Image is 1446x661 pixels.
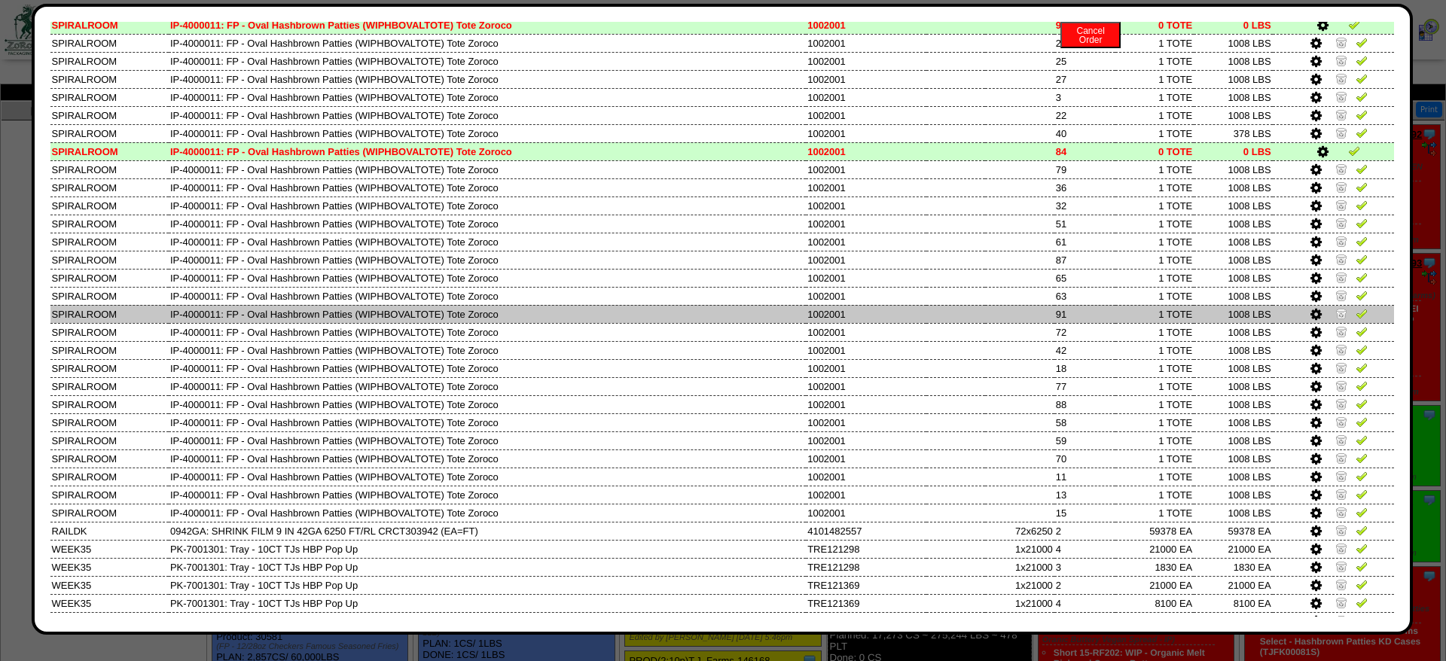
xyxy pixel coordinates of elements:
[1115,16,1194,34] td: 0 TOTE
[50,612,169,630] td: WEEK35
[1194,323,1272,341] td: 1008 LBS
[806,431,926,449] td: 1002001
[1194,468,1272,486] td: 1008 LBS
[1054,196,1115,215] td: 32
[1054,178,1115,196] td: 36
[1115,431,1194,449] td: 1 TOTE
[806,486,926,504] td: 1002001
[806,16,926,34] td: 1002001
[1335,343,1347,355] img: Zero Item and Verify
[169,323,806,341] td: IP-4000011: FP - Oval Hashbrown Patties (WIPHBOVALTOTE) Tote Zoroco
[1356,398,1368,410] img: Verify Pick
[169,251,806,269] td: IP-4000011: FP - Oval Hashbrown Patties (WIPHBOVALTOTE) Tote Zoroco
[50,377,169,395] td: SPIRALROOM
[1115,124,1194,142] td: 1 TOTE
[169,431,806,449] td: IP-4000011: FP - Oval Hashbrown Patties (WIPHBOVALTOTE) Tote Zoroco
[1115,359,1194,377] td: 1 TOTE
[1335,614,1347,626] img: Zero Item and Verify
[1335,434,1347,446] img: Zero Item and Verify
[50,558,169,576] td: WEEK35
[1194,504,1272,522] td: 1008 LBS
[50,16,169,34] td: SPIRALROOM
[1060,22,1121,48] button: CancelOrder
[1335,289,1347,301] img: Zero Item and Verify
[1194,341,1272,359] td: 1008 LBS
[169,215,806,233] td: IP-4000011: FP - Oval Hashbrown Patties (WIPHBOVALTOTE) Tote Zoroco
[1054,305,1115,323] td: 91
[1054,359,1115,377] td: 18
[1356,506,1368,518] img: Verify Pick
[1115,576,1194,594] td: 21000 EA
[50,233,169,251] td: SPIRALROOM
[169,413,806,431] td: IP-4000011: FP - Oval Hashbrown Patties (WIPHBOVALTOTE) Tote Zoroco
[169,395,806,413] td: IP-4000011: FP - Oval Hashbrown Patties (WIPHBOVALTOTE) Tote Zoroco
[1194,251,1272,269] td: 1008 LBS
[1054,431,1115,449] td: 59
[1356,90,1368,102] img: Verify Pick
[169,233,806,251] td: IP-4000011: FP - Oval Hashbrown Patties (WIPHBOVALTOTE) Tote Zoroco
[806,377,926,395] td: 1002001
[50,323,169,341] td: SPIRALROOM
[1054,612,1115,630] td: 6
[1115,142,1194,160] td: 0 TOTE
[169,34,806,52] td: IP-4000011: FP - Oval Hashbrown Patties (WIPHBOVALTOTE) Tote Zoroco
[1356,614,1368,626] img: Verify Pick
[1335,361,1347,373] img: Zero Item and Verify
[1335,578,1347,590] img: Zero Item and Verify
[1115,395,1194,413] td: 1 TOTE
[1054,233,1115,251] td: 61
[1194,52,1272,70] td: 1008 LBS
[1194,522,1272,540] td: 59378 EA
[1335,199,1347,211] img: Zero Item and Verify
[169,70,806,88] td: IP-4000011: FP - Oval Hashbrown Patties (WIPHBOVALTOTE) Tote Zoroco
[1356,596,1368,608] img: Verify Pick
[1054,395,1115,413] td: 88
[1356,470,1368,482] img: Verify Pick
[50,540,169,558] td: WEEK35
[1356,578,1368,590] img: Verify Pick
[1054,160,1115,178] td: 79
[1194,124,1272,142] td: 378 LBS
[1115,504,1194,522] td: 1 TOTE
[169,486,806,504] td: IP-4000011: FP - Oval Hashbrown Patties (WIPHBOVALTOTE) Tote Zoroco
[806,612,926,630] td: TRE121369
[50,449,169,468] td: SPIRALROOM
[806,142,926,160] td: 1002001
[985,612,1054,630] td: 1x21000
[806,413,926,431] td: 1002001
[1356,235,1368,247] img: Verify Pick
[1054,106,1115,124] td: 22
[1115,305,1194,323] td: 1 TOTE
[50,522,169,540] td: RAILDK
[169,612,806,630] td: PK-7001301: Tray - 10CT TJs HBP Pop Up
[1054,377,1115,395] td: 77
[806,233,926,251] td: 1002001
[169,124,806,142] td: IP-4000011: FP - Oval Hashbrown Patties (WIPHBOVALTOTE) Tote Zoroco
[1356,416,1368,428] img: Verify Pick
[1115,377,1194,395] td: 1 TOTE
[1356,163,1368,175] img: Verify Pick
[1194,233,1272,251] td: 1008 LBS
[806,88,926,106] td: 1002001
[50,468,169,486] td: SPIRALROOM
[1115,486,1194,504] td: 1 TOTE
[169,196,806,215] td: IP-4000011: FP - Oval Hashbrown Patties (WIPHBOVALTOTE) Tote Zoroco
[1356,181,1368,193] img: Verify Pick
[1356,307,1368,319] img: Verify Pick
[1115,287,1194,305] td: 1 TOTE
[1335,325,1347,337] img: Zero Item and Verify
[1356,126,1368,139] img: Verify Pick
[1356,560,1368,572] img: Verify Pick
[1356,253,1368,265] img: Verify Pick
[1335,470,1347,482] img: Zero Item and Verify
[1356,54,1368,66] img: Verify Pick
[1115,323,1194,341] td: 1 TOTE
[50,52,169,70] td: SPIRALROOM
[50,341,169,359] td: SPIRALROOM
[1194,106,1272,124] td: 1008 LBS
[985,594,1054,612] td: 1x21000
[1356,108,1368,120] img: Verify Pick
[1054,504,1115,522] td: 15
[1356,36,1368,48] img: Verify Pick
[806,70,926,88] td: 1002001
